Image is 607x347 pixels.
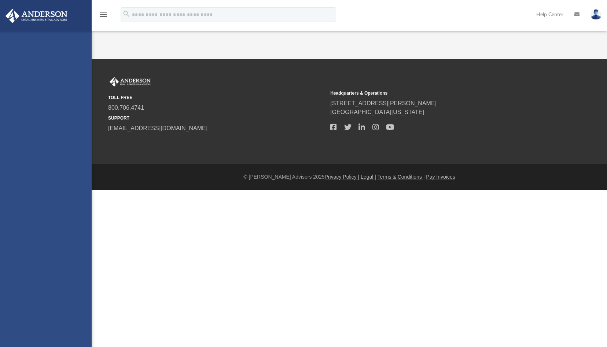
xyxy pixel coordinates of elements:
i: search [122,10,130,18]
a: menu [99,14,108,19]
a: Legal | [361,174,376,180]
img: Anderson Advisors Platinum Portal [3,9,70,23]
small: TOLL FREE [108,94,325,101]
small: SUPPORT [108,115,325,121]
i: menu [99,10,108,19]
a: [EMAIL_ADDRESS][DOMAIN_NAME] [108,125,207,131]
img: Anderson Advisors Platinum Portal [108,77,152,87]
img: User Pic [591,9,602,20]
a: Terms & Conditions | [378,174,425,180]
a: [GEOGRAPHIC_DATA][US_STATE] [330,109,424,115]
a: 800.706.4741 [108,105,144,111]
a: Pay Invoices [426,174,455,180]
a: Privacy Policy | [325,174,360,180]
div: © [PERSON_NAME] Advisors 2025 [92,173,607,181]
small: Headquarters & Operations [330,90,547,96]
a: [STREET_ADDRESS][PERSON_NAME] [330,100,437,106]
